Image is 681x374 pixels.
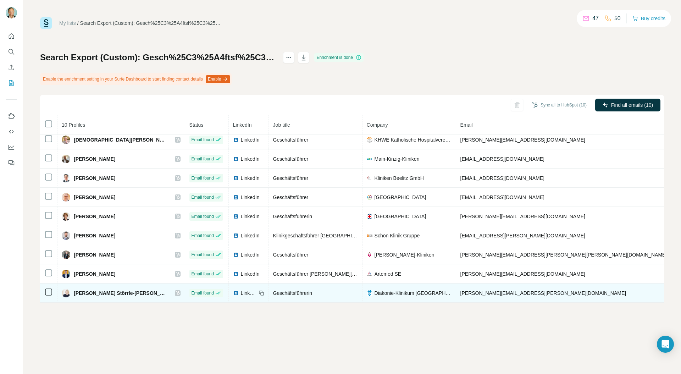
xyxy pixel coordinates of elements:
img: LinkedIn logo [233,214,239,219]
img: LinkedIn logo [233,290,239,296]
span: 10 Profiles [62,122,85,128]
span: Geschäftsführer [273,175,309,181]
span: LinkedIn [241,175,260,182]
span: KHWE Katholische Hospitalvereinigung Weser-Egge [375,136,452,143]
span: LinkedIn [241,251,260,258]
img: Avatar [62,174,70,182]
span: Email found [192,213,214,220]
span: [PERSON_NAME] [74,232,115,239]
h1: Search Export (Custom): Gesch%25C3%25A4ftsf%25C3%25BChrer Krankenhaus - [DATE] 06:03 [40,52,277,63]
a: My lists [59,20,76,26]
span: Job title [273,122,290,128]
img: LinkedIn logo [233,137,239,143]
img: LinkedIn logo [233,252,239,258]
span: Email [460,122,473,128]
span: LinkedIn [241,232,260,239]
span: [PERSON_NAME][EMAIL_ADDRESS][DOMAIN_NAME] [460,137,585,143]
img: Avatar [62,193,70,202]
span: Geschäftsführer [273,137,309,143]
span: Diakonie-Klinikum [GEOGRAPHIC_DATA] Gemeinnützige GmbH [375,290,452,297]
span: [PERSON_NAME] [74,213,115,220]
img: company-logo [367,233,372,238]
span: LinkedIn [233,122,252,128]
img: Avatar [62,231,70,240]
img: company-logo [367,290,372,296]
span: [PERSON_NAME][EMAIL_ADDRESS][DOMAIN_NAME] [460,271,585,277]
img: company-logo [367,271,372,277]
span: Email found [192,290,214,296]
span: Email found [192,232,214,239]
button: My lists [6,77,17,89]
span: Klinikgeschäftsführer [GEOGRAPHIC_DATA] SE & Co. KG [273,233,403,238]
span: [PERSON_NAME] [74,175,115,182]
img: Avatar [62,136,70,144]
button: Dashboard [6,141,17,154]
span: [PERSON_NAME][EMAIL_ADDRESS][DOMAIN_NAME] [460,214,585,219]
span: LinkedIn [241,194,260,201]
span: Kliniken Beelitz GmbH [375,175,424,182]
img: LinkedIn logo [233,156,239,162]
img: LinkedIn logo [233,271,239,277]
span: Geschäftsführer [273,156,309,162]
span: Email found [192,137,214,143]
span: [PERSON_NAME] Störrle-[PERSON_NAME] [74,290,168,297]
img: company-logo [367,175,372,181]
span: Geschäftsführerin [273,290,312,296]
span: Schön Klinik Gruppe [375,232,420,239]
span: [PERSON_NAME][EMAIL_ADDRESS][PERSON_NAME][DOMAIN_NAME] [460,290,626,296]
button: Feedback [6,156,17,169]
span: [DEMOGRAPHIC_DATA][PERSON_NAME] [74,136,168,143]
button: actions [283,52,294,63]
span: Artemed SE [375,270,401,277]
img: company-logo [367,252,372,258]
img: LinkedIn logo [233,233,239,238]
div: Enable the enrichment setting in your Surfe Dashboard to start finding contact details [40,73,232,85]
span: [GEOGRAPHIC_DATA] [375,194,426,201]
button: Sync all to HubSpot (10) [527,100,592,110]
button: Use Surfe on LinkedIn [6,110,17,122]
span: Geschäftsführer [273,194,309,200]
button: Find all emails (10) [595,99,660,111]
button: Enrich CSV [6,61,17,74]
button: Use Surfe API [6,125,17,138]
span: Email found [192,194,214,200]
img: Avatar [62,155,70,163]
span: LinkedIn [241,136,260,143]
img: Avatar [6,7,17,18]
div: Enrichment is done [314,53,364,62]
button: Buy credits [632,13,665,23]
img: Avatar [62,251,70,259]
span: [EMAIL_ADDRESS][DOMAIN_NAME] [460,156,544,162]
span: [EMAIL_ADDRESS][DOMAIN_NAME] [460,194,544,200]
img: company-logo [367,137,372,143]
span: Geschäftsführerin [273,214,312,219]
img: company-logo [367,214,372,219]
span: [PERSON_NAME] [74,155,115,163]
div: Open Intercom Messenger [657,336,674,353]
span: [GEOGRAPHIC_DATA] [375,213,426,220]
img: LinkedIn logo [233,175,239,181]
span: Email found [192,271,214,277]
span: [PERSON_NAME] [74,194,115,201]
p: 50 [614,14,621,23]
img: company-logo [367,194,372,200]
span: LinkedIn [241,270,260,277]
span: Geschäftsführer [PERSON_NAME][GEOGRAPHIC_DATA] [GEOGRAPHIC_DATA] [273,271,455,277]
span: Main-Kinzig-Kliniken [375,155,420,163]
span: [PERSON_NAME][EMAIL_ADDRESS][PERSON_NAME][PERSON_NAME][DOMAIN_NAME] [460,252,667,258]
span: Status [189,122,204,128]
div: Search Export (Custom): Gesch%25C3%25A4ftsf%25C3%25BChrer Krankenhaus - [DATE] 06:03 [80,20,222,27]
img: LinkedIn logo [233,194,239,200]
span: LinkedIn [241,290,256,297]
span: [PERSON_NAME] [74,270,115,277]
img: Avatar [62,270,70,278]
span: Email found [192,175,214,181]
span: [PERSON_NAME] [74,251,115,258]
img: Avatar [62,212,70,221]
span: [EMAIL_ADDRESS][PERSON_NAME][DOMAIN_NAME] [460,233,585,238]
img: Avatar [62,289,70,297]
li: / [77,20,79,27]
span: LinkedIn [241,155,260,163]
p: 47 [592,14,599,23]
span: [EMAIL_ADDRESS][DOMAIN_NAME] [460,175,544,181]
